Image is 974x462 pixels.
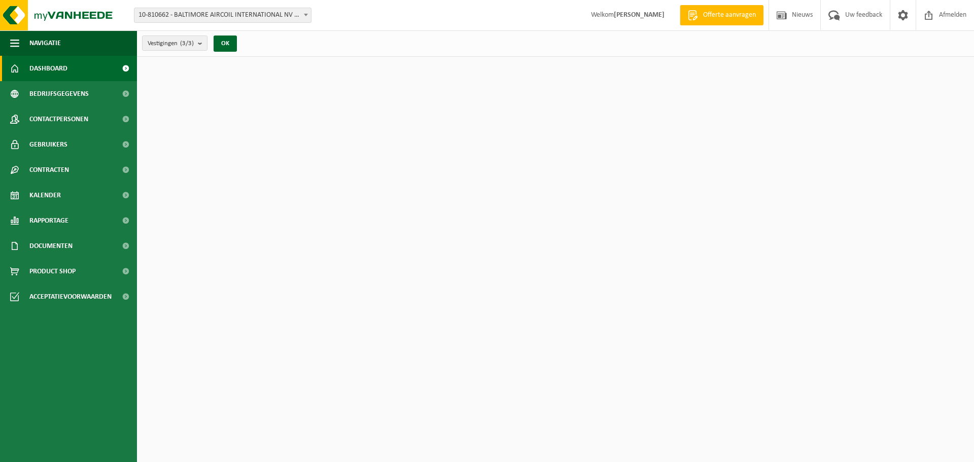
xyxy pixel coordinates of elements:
[29,56,67,81] span: Dashboard
[29,81,89,106] span: Bedrijfsgegevens
[29,132,67,157] span: Gebruikers
[142,35,207,51] button: Vestigingen(3/3)
[180,40,194,47] count: (3/3)
[148,36,194,51] span: Vestigingen
[134,8,311,22] span: 10-810662 - BALTIMORE AIRCOIL INTERNATIONAL NV - HEIST-OP-DEN-BERG
[614,11,665,19] strong: [PERSON_NAME]
[701,10,758,20] span: Offerte aanvragen
[29,183,61,208] span: Kalender
[29,106,88,132] span: Contactpersonen
[134,8,311,23] span: 10-810662 - BALTIMORE AIRCOIL INTERNATIONAL NV - HEIST-OP-DEN-BERG
[29,233,73,259] span: Documenten
[29,208,68,233] span: Rapportage
[29,259,76,284] span: Product Shop
[680,5,763,25] a: Offerte aanvragen
[29,30,61,56] span: Navigatie
[214,35,237,52] button: OK
[29,157,69,183] span: Contracten
[29,284,112,309] span: Acceptatievoorwaarden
